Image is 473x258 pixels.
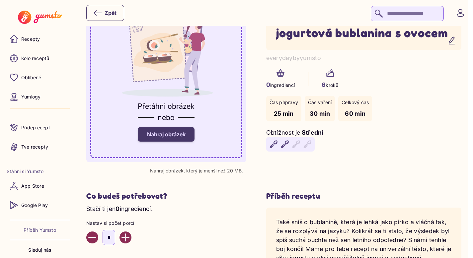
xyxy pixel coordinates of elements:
[86,191,246,201] h2: Co budeš potřebovat?
[21,202,48,209] p: Google Play
[7,197,73,213] a: Google Play
[270,99,298,106] p: Čas přípravy
[94,9,117,17] div: Zpět
[21,124,50,131] p: Přidej recept
[266,191,462,201] h3: Příběh receptu
[7,50,73,66] a: Kolo receptů
[266,81,270,88] span: 0
[21,144,48,150] p: Tvé recepty
[266,80,295,89] p: ingrediencí
[7,31,73,47] a: Recepty
[21,36,40,42] p: Recepty
[7,168,73,175] li: Stáhni si Yumsto
[150,168,243,173] p: Nahraj obrázek, který je menší než 20 MB.
[310,110,330,117] span: 30 min
[147,131,186,138] span: Nahraj obrázek
[7,70,73,86] a: Oblíbené
[302,129,324,136] span: Střední
[158,112,175,123] p: nebo
[119,231,131,243] button: Increase value
[274,110,294,117] span: 25 min
[7,139,73,155] a: Tvé recepty
[322,81,326,88] span: 6
[21,55,49,62] p: Kolo receptů
[21,183,44,189] p: App Store
[86,220,246,226] p: Nastav si počet porcí
[308,99,332,106] p: Čas vaření
[103,230,115,245] input: Enter number
[345,110,365,117] span: 60 min
[24,227,56,233] a: Příběh Yumsto
[86,204,246,213] p: Stačí ti jen ingrediencí.
[138,100,195,112] p: Přetáhni obrázek
[322,80,338,89] p: kroků
[21,74,41,81] p: Oblíbené
[266,53,462,62] p: everydaybyyumsto
[7,89,73,105] a: Yumlogy
[86,231,98,243] button: Decrease value
[7,178,73,194] a: App Store
[18,11,61,24] img: Yumsto logo
[7,120,73,136] a: Přidej recept
[266,128,300,137] p: Obtížnost je
[21,94,40,100] p: Yumlogy
[342,99,369,106] p: Celkový čas
[86,5,124,21] button: Zpět
[116,205,119,212] span: 0
[28,247,51,253] p: Sleduj nás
